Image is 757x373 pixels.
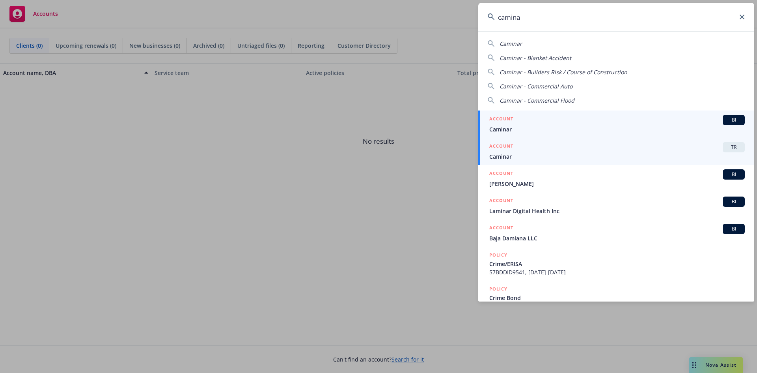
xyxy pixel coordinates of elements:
a: ACCOUNTBICaminar [478,111,754,138]
span: Baja Damiana LLC [489,234,745,242]
h5: ACCOUNT [489,169,513,179]
h5: POLICY [489,251,507,259]
span: Caminar [489,152,745,161]
a: ACCOUNTBIBaja Damiana LLC [478,219,754,247]
a: ACCOUNTBI[PERSON_NAME] [478,165,754,192]
h5: ACCOUNT [489,115,513,124]
span: BI [726,225,742,232]
span: Caminar - Commercial Flood [500,97,574,104]
h5: POLICY [489,285,507,293]
h5: ACCOUNT [489,142,513,152]
span: BI [726,198,742,205]
span: Caminar [489,125,745,133]
span: Crime/ERISA [489,260,745,268]
span: Caminar - Builders Risk / Course of Construction [500,68,627,76]
span: Laminar Digital Health Inc [489,207,745,215]
span: Caminar [500,40,522,47]
span: BI [726,171,742,178]
input: Search... [478,3,754,31]
span: 57BDDID9541, [DATE]-[DATE] [489,268,745,276]
span: [PERSON_NAME] [489,180,745,188]
h5: ACCOUNT [489,197,513,206]
span: Caminar - Blanket Accident [500,54,571,62]
a: POLICYCrime/ERISA57BDDID9541, [DATE]-[DATE] [478,247,754,281]
a: ACCOUNTTRCaminar [478,138,754,165]
span: Caminar - Commercial Auto [500,82,572,90]
span: TR [726,144,742,151]
span: Crime Bond [489,294,745,302]
a: ACCOUNTBILaminar Digital Health Inc [478,192,754,219]
a: POLICYCrime Bond [478,281,754,315]
h5: ACCOUNT [489,224,513,233]
span: BI [726,116,742,124]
